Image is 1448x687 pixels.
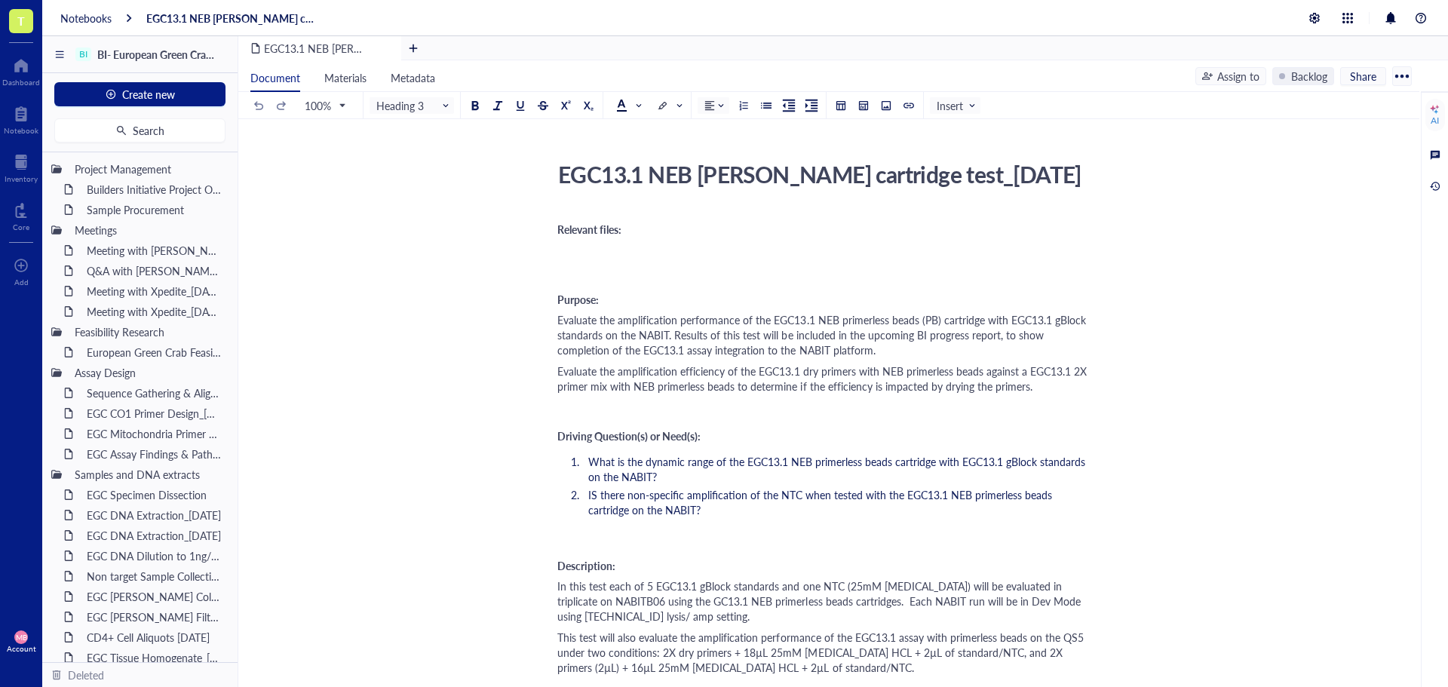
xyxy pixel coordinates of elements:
[80,423,229,444] div: EGC Mitochondria Primer Design_[DATE]
[557,222,621,237] span: Relevant files:
[80,382,229,403] div: Sequence Gathering & Alignment
[557,630,1087,675] span: This test will also evaluate the amplification performance of the EGC13.1 assay with primerless b...
[80,566,229,587] div: Non target Sample Collection, Dissection & DNA extraction
[146,11,317,25] a: EGC13.1 NEB [PERSON_NAME] cartridge test_[DATE]
[68,158,229,179] div: Project Management
[1340,67,1386,85] button: Share
[4,126,38,135] div: Notebook
[17,11,25,30] span: T
[5,174,38,183] div: Inventory
[68,667,104,683] div: Deleted
[13,222,29,232] div: Core
[7,644,36,653] div: Account
[97,47,299,62] span: BI- European Green Crab [PERSON_NAME]
[557,558,615,573] span: Description:
[68,219,229,241] div: Meetings
[80,484,229,505] div: EGC Specimen Dissection
[557,363,1090,394] span: Evaluate the amplification efficiency of the EGC13.1 dry primers with NEB primerless beads agains...
[80,403,229,424] div: EGC CO1 Primer Design_[DATE]
[68,321,229,342] div: Feasibility Research
[13,198,29,232] a: Core
[68,464,229,485] div: Samples and DNA extracts
[54,118,225,143] button: Search
[80,342,229,363] div: European Green Crab Feasibility Research
[80,281,229,302] div: Meeting with Xpedite_[DATE]
[391,70,435,85] span: Metadata
[551,155,1088,193] div: EGC13.1 NEB [PERSON_NAME] cartridge test_[DATE]
[557,578,1084,624] span: In this test each of 5 EGC13.1 gBlock standards and one NTC (25mM [MEDICAL_DATA]) will be evaluat...
[588,487,1055,517] span: IS there non-specific amplification of the NTC when tested with the EGC13.1 NEB primerless beads ...
[80,525,229,546] div: EGC DNA Extraction_[DATE]
[80,586,229,607] div: EGC [PERSON_NAME] Collection
[1217,68,1259,84] div: Assign to
[937,99,977,112] span: Insert
[80,647,229,668] div: EGC Tissue Homogenate_[DATE]
[1350,69,1376,83] span: Share
[80,199,229,220] div: Sample Procurement
[16,633,27,642] span: MB
[2,78,40,87] div: Dashboard
[80,545,229,566] div: EGC DNA Dilution to 1ng/ul_[DATE]
[557,312,1089,357] span: Evaluate the amplification performance of the EGC13.1 NEB primerless beads (PB) cartridge with EG...
[5,150,38,183] a: Inventory
[588,454,1088,484] span: What is the dynamic range of the EGC13.1 NEB primerless beads cartridge with EGC13.1 gBlock stand...
[79,49,87,60] div: BI
[376,99,450,112] span: Heading 3
[80,443,229,465] div: EGC Assay Findings & Pathways_[DATE]
[80,240,229,261] div: Meeting with [PERSON_NAME][GEOGRAPHIC_DATA] [DATE]
[80,505,229,526] div: EGC DNA Extraction_[DATE]
[250,70,300,85] span: Document
[54,82,225,106] button: Create new
[1291,68,1327,84] div: Backlog
[133,124,164,136] span: Search
[80,179,229,200] div: Builders Initiative Project Outline
[4,102,38,135] a: Notebook
[1431,115,1439,127] div: AI
[80,606,229,627] div: EGC [PERSON_NAME] Filter Extraction [PERSON_NAME] Bay [DATE]
[68,362,229,383] div: Assay Design
[80,260,229,281] div: Q&A with [PERSON_NAME] [DATE]
[122,88,175,100] span: Create new
[80,627,229,648] div: CD4+ Cell Aliquots [DATE]
[80,301,229,322] div: Meeting with Xpedite_[DATE]
[557,428,701,443] span: Driving Question(s) or Need(s):
[305,99,345,112] span: 100%
[557,292,599,307] span: Purpose:
[60,11,112,25] a: Notebooks
[2,54,40,87] a: Dashboard
[14,278,29,287] div: Add
[324,70,367,85] span: Materials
